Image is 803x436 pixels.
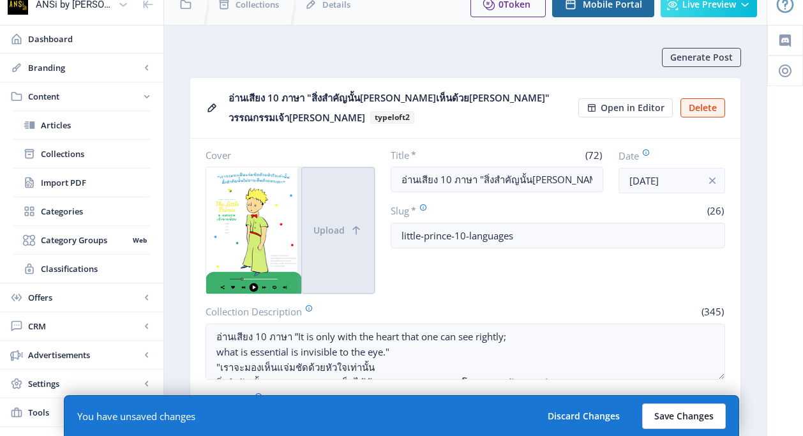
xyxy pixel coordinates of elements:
span: Categories [41,205,151,218]
button: Delete [680,98,725,117]
nb-badge: Web [128,234,151,246]
span: Import PDF [41,176,151,189]
span: Collections [41,147,151,160]
input: this-is-how-a-slug-looks-like [391,223,726,248]
label: Cover [206,149,365,162]
label: Title [391,149,492,162]
div: You have unsaved changes [77,410,195,423]
span: Offers [28,291,140,304]
a: Classifications [13,255,151,283]
span: Dashboard [28,33,153,45]
input: Publishing Date [619,168,725,193]
a: Articles [13,111,151,139]
button: Generate Post [662,48,741,67]
span: Articles [41,119,151,132]
span: Branding [28,61,140,74]
input: Type Collection Title ... [391,167,604,192]
label: Slug [391,204,553,218]
span: Open in Editor [601,103,664,113]
button: Open in Editor [578,98,673,117]
span: Tools [28,406,140,419]
label: Categories [206,393,715,407]
label: Collection Description [206,304,460,319]
span: Generate Post [670,52,733,63]
a: Collections [13,140,151,168]
span: Classifications [41,262,151,275]
a: Category GroupsWeb [13,226,151,254]
button: Save Changes [642,403,726,429]
label: Date [619,149,715,163]
span: (345) [700,305,725,318]
button: Discard Changes [536,403,632,429]
span: Advertisements [28,349,140,361]
nb-icon: info [706,174,719,187]
span: (72) [583,149,603,162]
span: (26) [705,204,725,217]
span: Settings [28,377,140,390]
b: typeloft2 [370,111,414,124]
button: info [700,168,725,193]
span: CRM [28,320,140,333]
div: อ่านเสียง 10 ภาษา "สิ่งสำคัญนั้น[PERSON_NAME]เห็นด้วย[PERSON_NAME]" วรรณกรรมเจ้า[PERSON_NAME] [229,88,571,128]
a: Import PDF [13,169,151,197]
button: Upload [301,167,375,294]
span: Category Groups [41,234,128,246]
span: Upload [313,225,345,236]
a: Categories [13,197,151,225]
span: Content [28,90,140,103]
